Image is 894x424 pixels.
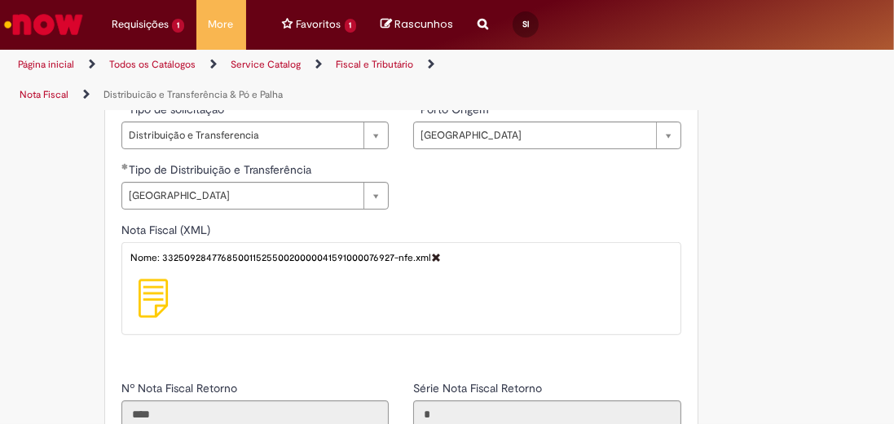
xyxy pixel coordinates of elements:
span: Rascunhos [394,16,453,32]
span: Distribuição e Transferencia [129,122,355,148]
span: Requisições [112,16,169,33]
span: More [209,16,234,33]
span: Nota Fiscal (XML) [121,223,214,237]
a: Nota Fiscal [20,88,68,101]
span: Somente leitura - Nº Nota Fiscal Retorno [121,381,240,395]
img: ServiceNow [2,8,86,41]
span: [GEOGRAPHIC_DATA] [129,183,355,209]
span: 1 [172,19,184,33]
span: [GEOGRAPHIC_DATA] [421,122,647,148]
span: Tipo de Distribuição e Transferência [129,162,315,177]
span: Obrigatório Preenchido [121,163,129,170]
img: icon-article-document.png [134,279,174,318]
a: Distribuicão e Transferência & Pó e Palha [103,88,283,101]
a: No momento, sua lista de rascunhos tem 0 Itens [381,16,453,32]
a: Service Catalog [231,58,301,71]
span: Tipo de solicitação [129,102,227,117]
span: Somente leitura - Porto Origem [421,102,492,117]
a: Página inicial [18,58,74,71]
ul: Trilhas de página [12,50,509,110]
span: Favoritos [297,16,341,33]
span: Somente leitura - Série Nota Fiscal Retorno [413,381,545,395]
span: 1 [345,19,357,33]
a: Fiscal e Tributário [336,58,413,71]
a: Delete [431,252,441,263]
span: SI [522,19,529,29]
div: Nome: 33250928477685001152550020000041591000076927-nfe.xml [126,251,676,271]
a: Todos os Catálogos [109,58,196,71]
